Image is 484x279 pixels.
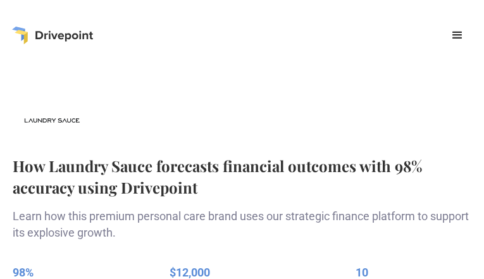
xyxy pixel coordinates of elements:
[12,27,93,44] a: home
[13,208,471,240] p: Learn how this premium personal care brand uses our strategic finance platform to support its exp...
[442,20,473,51] div: menu
[13,156,471,198] h1: How Laundry Sauce forecasts financial outcomes with 98% accuracy using Drivepoint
